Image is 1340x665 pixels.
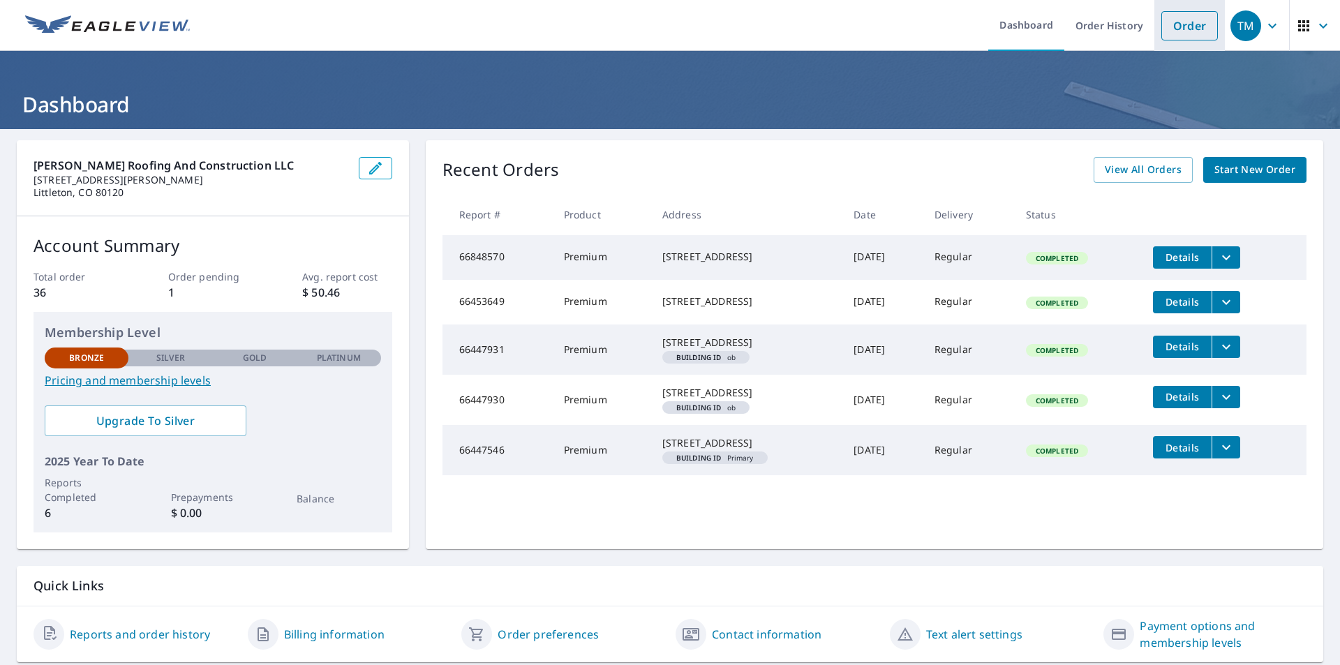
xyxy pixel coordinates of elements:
td: Regular [923,235,1015,280]
td: Regular [923,425,1015,475]
p: Recent Orders [442,157,560,183]
a: Pricing and membership levels [45,372,381,389]
span: Details [1161,390,1203,403]
td: Regular [923,280,1015,324]
p: Bronze [69,352,104,364]
div: [STREET_ADDRESS] [662,250,831,264]
p: Balance [297,491,380,506]
td: Regular [923,375,1015,425]
p: 2025 Year To Date [45,453,381,470]
p: [PERSON_NAME] Roofing and Construction LLC [33,157,348,174]
a: Payment options and membership levels [1140,618,1306,651]
th: Product [553,194,651,235]
a: Order [1161,11,1218,40]
h1: Dashboard [17,90,1323,119]
a: Start New Order [1203,157,1306,183]
button: detailsBtn-66453649 [1153,291,1212,313]
p: Total order [33,269,123,284]
th: Status [1015,194,1142,235]
p: Quick Links [33,577,1306,595]
p: $ 50.46 [302,284,392,301]
td: [DATE] [842,280,923,324]
p: Reports Completed [45,475,128,505]
button: detailsBtn-66848570 [1153,246,1212,269]
span: Completed [1027,345,1087,355]
p: Membership Level [45,323,381,342]
div: [STREET_ADDRESS] [662,336,831,350]
div: [STREET_ADDRESS] [662,386,831,400]
p: 1 [168,284,258,301]
p: Prepayments [171,490,255,505]
p: Gold [243,352,267,364]
span: Details [1161,295,1203,308]
span: Completed [1027,446,1087,456]
span: Start New Order [1214,161,1295,179]
button: detailsBtn-66447931 [1153,336,1212,358]
div: TM [1230,10,1261,41]
p: Platinum [317,352,361,364]
span: Completed [1027,253,1087,263]
button: filesDropdownBtn-66447930 [1212,386,1240,408]
td: Premium [553,235,651,280]
p: $ 0.00 [171,505,255,521]
div: [STREET_ADDRESS] [662,294,831,308]
span: ob [668,354,744,361]
span: Details [1161,340,1203,353]
div: [STREET_ADDRESS] [662,436,831,450]
button: filesDropdownBtn-66447931 [1212,336,1240,358]
span: View All Orders [1105,161,1182,179]
button: filesDropdownBtn-66453649 [1212,291,1240,313]
a: Contact information [712,626,821,643]
td: Premium [553,425,651,475]
td: Premium [553,375,651,425]
span: ob [668,404,744,411]
a: Reports and order history [70,626,210,643]
th: Address [651,194,842,235]
span: Primary [668,454,762,461]
img: EV Logo [25,15,190,36]
button: detailsBtn-66447546 [1153,436,1212,458]
a: View All Orders [1094,157,1193,183]
th: Date [842,194,923,235]
td: [DATE] [842,235,923,280]
em: Building ID [676,354,722,361]
td: Premium [553,280,651,324]
span: Details [1161,251,1203,264]
em: Building ID [676,454,722,461]
p: [STREET_ADDRESS][PERSON_NAME] [33,174,348,186]
em: Building ID [676,404,722,411]
td: 66447931 [442,324,553,375]
td: 66453649 [442,280,553,324]
button: filesDropdownBtn-66447546 [1212,436,1240,458]
p: Avg. report cost [302,269,392,284]
a: Order preferences [498,626,599,643]
td: [DATE] [842,375,923,425]
td: [DATE] [842,425,923,475]
span: Completed [1027,396,1087,405]
span: Upgrade To Silver [56,413,235,428]
p: Littleton, CO 80120 [33,186,348,199]
p: Account Summary [33,233,392,258]
span: Details [1161,441,1203,454]
button: detailsBtn-66447930 [1153,386,1212,408]
th: Delivery [923,194,1015,235]
a: Billing information [284,626,385,643]
span: Completed [1027,298,1087,308]
p: 6 [45,505,128,521]
p: Order pending [168,269,258,284]
td: 66447546 [442,425,553,475]
td: 66848570 [442,235,553,280]
td: Regular [923,324,1015,375]
a: Upgrade To Silver [45,405,246,436]
p: 36 [33,284,123,301]
p: Silver [156,352,186,364]
button: filesDropdownBtn-66848570 [1212,246,1240,269]
td: 66447930 [442,375,553,425]
td: Premium [553,324,651,375]
th: Report # [442,194,553,235]
a: Text alert settings [926,626,1022,643]
td: [DATE] [842,324,923,375]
